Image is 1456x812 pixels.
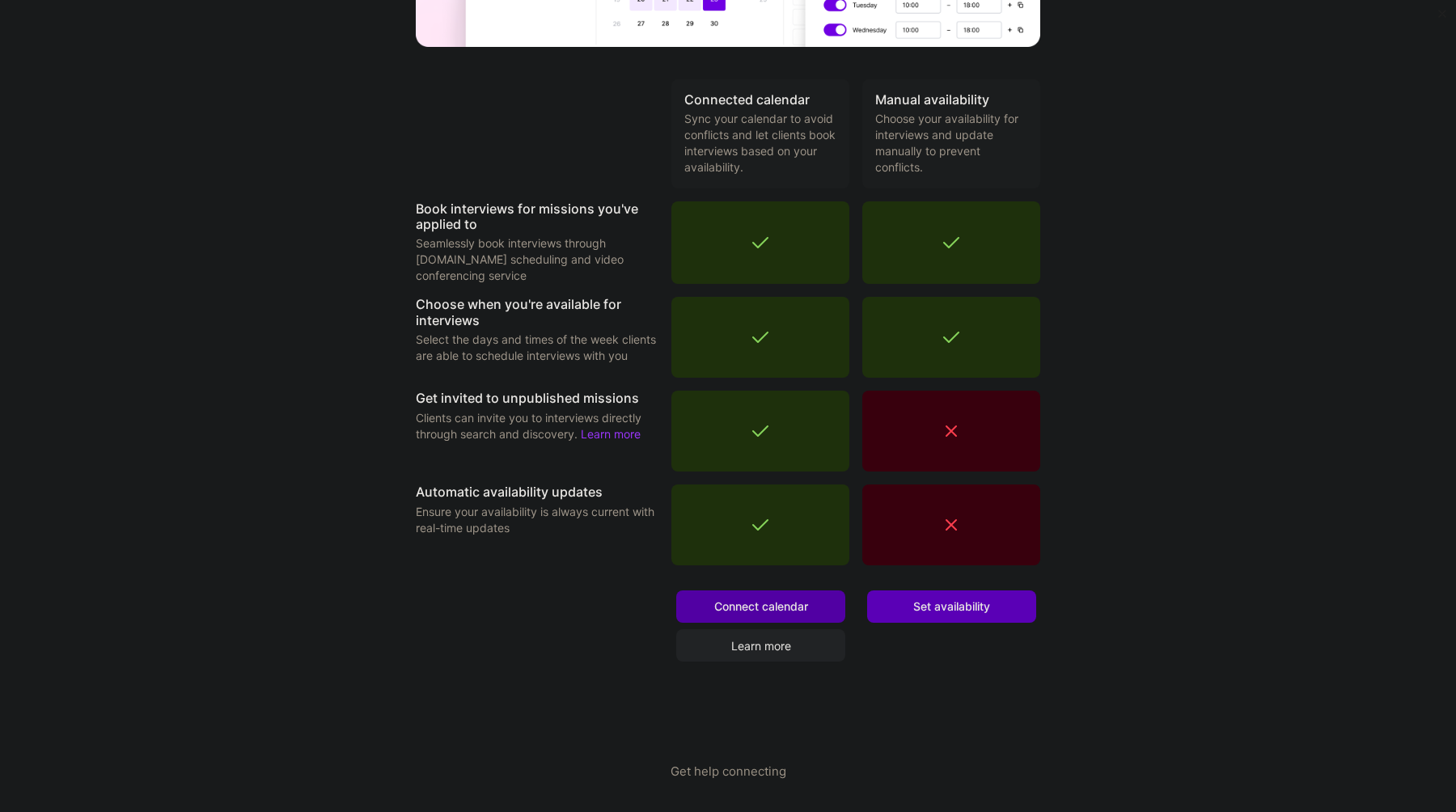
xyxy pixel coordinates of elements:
p: Select the days and times of the week clients are able to schedule interviews with you [416,332,658,364]
p: Choose your availability for interviews and update manually to prevent conflicts. [875,111,1027,176]
a: Learn more [581,427,641,441]
span: Set availability [913,598,990,615]
p: Seamlessly book interviews through [DOMAIN_NAME] scheduling and video conferencing service [416,235,658,284]
p: Sync your calendar to avoid conflicts and let clients book interviews based on your availability. [684,111,836,176]
h3: Get invited to unpublished missions [416,391,658,406]
h3: Book interviews for missions you've applied to [416,201,658,232]
a: Learn more [676,629,845,662]
h3: Automatic availability updates [416,484,658,500]
h3: Manual availability [875,92,1027,108]
button: Get help connecting [671,763,786,812]
button: Connect calendar [676,590,845,623]
p: Ensure your availability is always current with real-time updates [416,504,658,536]
button: Set availability [867,590,1036,623]
button: Close [1438,10,1446,27]
p: Clients can invite you to interviews directly through search and discovery. [416,410,658,442]
h3: Choose when you're available for interviews [416,297,658,328]
span: Connect calendar [714,598,808,615]
h3: Connected calendar [684,92,836,108]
